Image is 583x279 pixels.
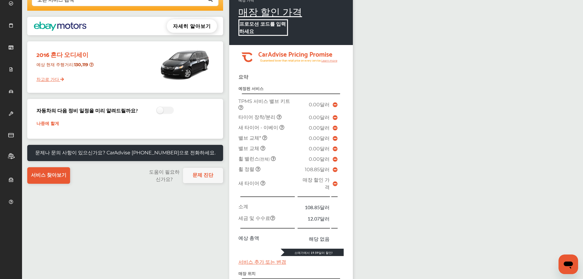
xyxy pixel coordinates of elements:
font: 130,119 [74,62,88,67]
font: 0.00달러 [309,102,330,107]
font: 매장 위치 [238,271,256,276]
font: 소매가에서 19.59달러 할인! [294,251,333,255]
font: 오디세이 [64,49,88,59]
iframe: 그냥 창을 시작하는 버튼 [559,254,578,274]
font: 자세히 알아보기 [173,22,211,29]
font: 혼다 [50,49,63,59]
a: 문제나 문의 사항이 있으신가요? CarAdvise [PHONE_NUMBER]으로 전화하세요. [27,145,223,161]
font: 타이어 장착/분리 [238,114,275,120]
font: 세금 및 수수료 [238,215,270,221]
font: 프로모션 코드를 입력하세요 [239,20,286,35]
font: 차고로 가다 [36,77,59,82]
a: 차고로 가다 [32,72,64,84]
font: 문제 진단 [192,172,213,178]
a: 서비스 추가 또는 변경 [238,259,286,265]
tspan: Learn more [321,59,338,62]
font: 새 타이어 [238,180,259,186]
font: 밸브 교체* [238,135,261,141]
font: 소계 [238,204,248,209]
font: 새 타이어 - 이베이 [238,125,278,130]
font: 휠 정렬 [238,166,254,172]
font: 0.00달러 [309,146,330,152]
font: 0.00달러 [309,125,330,131]
font: 12.07달러 [308,215,330,222]
font: 예상 총액 [238,235,259,241]
font: 108.85달러 [305,204,330,211]
font: (전체) [259,156,270,161]
font: 요약 [238,74,248,80]
font: 0.00달러 [309,135,330,141]
tspan: CarAdvise Pricing Promise [258,48,332,59]
font: 휠 밸런스 [238,156,259,162]
img: mobile_10627_st0640_046.jpg [159,44,211,84]
font: 자동차의 다음 정비 일정을 미리 알려드릴까요? [36,107,138,114]
font: 예정된 서비스 [238,86,263,91]
font: 매장 할인 가격 [303,177,330,190]
a: 문제 진단 [183,168,223,183]
font: 0.00달러 [309,156,330,162]
font: 문제나 문의 사항이 있으신가요? CarAdvise [PHONE_NUMBER]으로 전화하세요. [35,150,215,156]
font: 서비스 찾아보기 [31,172,66,178]
tspan: Guaranteed lower than retail price on every service. [260,58,321,62]
font: 예상 현재 주행거리 [36,62,73,67]
a: 나중에 할게 [36,121,59,126]
font: TPMS 서비스 밸브 키트 [238,98,290,104]
font: 2016 [36,49,49,59]
font: 108.85달러 [305,167,330,172]
font: 도움이 필요하신가요? [149,168,180,183]
font: 0.00달러 [309,115,330,120]
a: 매장 할인 가격 [238,5,302,19]
a: 서비스 찾아보기 [27,167,70,184]
font: 밸브 교체 [238,145,259,151]
font: : [73,62,74,67]
font: 해당 없음 [309,235,330,242]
